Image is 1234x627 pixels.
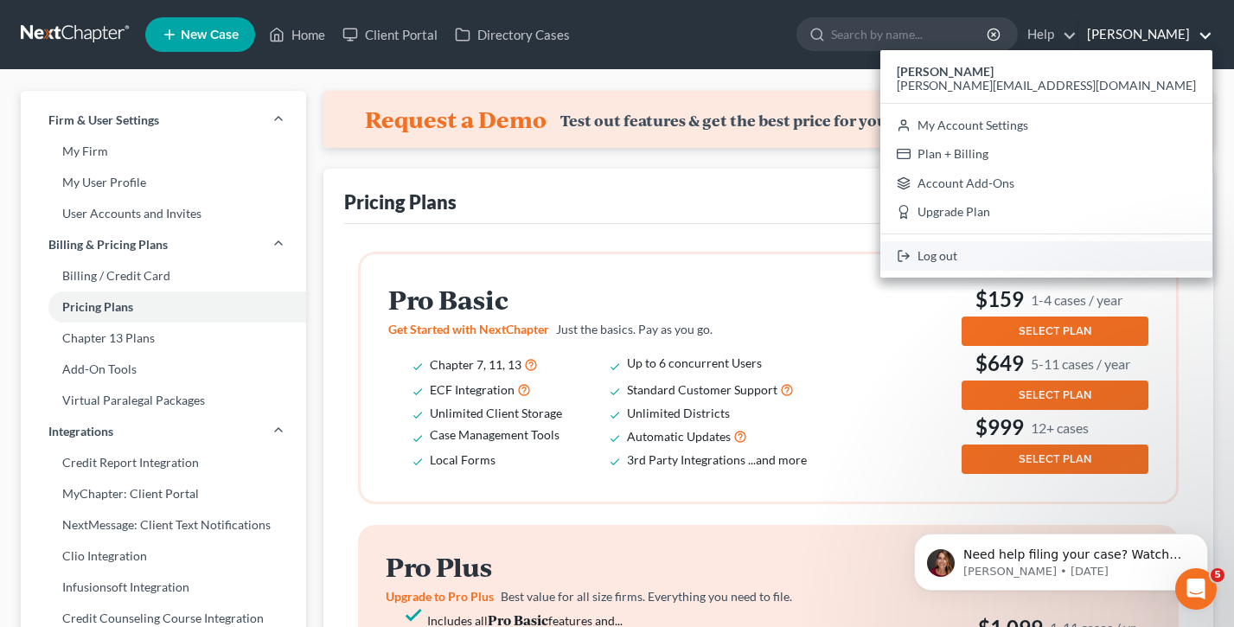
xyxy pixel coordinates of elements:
[388,285,831,314] h2: Pro Basic
[1078,19,1212,50] a: [PERSON_NAME]
[748,452,807,467] span: ...and more
[627,406,730,420] span: Unlimited Districts
[430,357,521,372] span: Chapter 7, 11, 13
[260,19,334,50] a: Home
[962,317,1148,346] button: SELECT PLAN
[962,413,1148,441] h3: $999
[21,572,306,603] a: Infusionsoft Integration
[48,112,159,129] span: Firm & User Settings
[21,541,306,572] a: Clio Integration
[388,322,549,336] span: Get Started with NextChapter
[21,416,306,447] a: Integrations
[627,355,762,370] span: Up to 6 concurrent Users
[365,106,547,133] h4: Request a Demo
[181,29,239,42] span: New Case
[386,589,494,604] span: Upgrade to Pro Plus
[430,452,496,467] span: Local Forms
[75,139,298,155] p: Message from Katie, sent 1w ago
[560,112,934,130] div: Test out features & get the best price for your firm!
[962,349,1148,377] h3: $649
[21,136,306,167] a: My Firm
[1031,419,1089,437] small: 12+ cases
[1019,324,1091,338] span: SELECT PLAN
[627,452,745,467] span: 3rd Party Integrations
[21,478,306,509] a: MyChapter: Client Portal
[962,381,1148,410] button: SELECT PLAN
[888,425,1234,618] iframe: Intercom notifications message
[627,382,777,397] span: Standard Customer Support
[880,169,1212,198] a: Account Add-Ons
[1019,388,1091,402] span: SELECT PLAN
[21,291,306,323] a: Pricing Plans
[21,447,306,478] a: Credit Report Integration
[1019,19,1077,50] a: Help
[831,18,989,50] input: Search by name...
[880,50,1212,278] div: [PERSON_NAME]
[21,229,306,260] a: Billing & Pricing Plans
[39,125,67,152] img: Profile image for Katie
[334,19,446,50] a: Client Portal
[21,105,306,136] a: Firm & User Settings
[21,509,306,541] a: NextMessage: Client Text Notifications
[75,123,297,240] span: Need help filing your case? Watch this video! Still need help? Here are two articles with instruc...
[430,427,559,442] span: Case Management Tools
[21,260,306,291] a: Billing / Credit Card
[48,423,113,440] span: Integrations
[446,19,579,50] a: Directory Cases
[21,198,306,229] a: User Accounts and Invites
[880,241,1212,271] a: Log out
[386,553,828,581] h2: Pro Plus
[48,236,168,253] span: Billing & Pricing Plans
[1175,568,1217,610] iframe: Intercom live chat
[897,78,1196,93] span: [PERSON_NAME][EMAIL_ADDRESS][DOMAIN_NAME]
[556,322,713,336] span: Just the basics. Pay as you go.
[880,198,1212,227] a: Upgrade Plan
[627,429,731,444] span: Automatic Updates
[897,64,994,79] strong: [PERSON_NAME]
[21,385,306,416] a: Virtual Paralegal Packages
[344,189,457,214] div: Pricing Plans
[1211,568,1224,582] span: 5
[501,589,792,604] span: Best value for all size firms. Everything you need to file.
[1031,291,1122,309] small: 1-4 cases / year
[430,406,562,420] span: Unlimited Client Storage
[21,167,306,198] a: My User Profile
[880,139,1212,169] a: Plan + Billing
[21,354,306,385] a: Add-On Tools
[1031,355,1130,373] small: 5-11 cases / year
[880,111,1212,140] a: My Account Settings
[21,323,306,354] a: Chapter 13 Plans
[430,382,515,397] span: ECF Integration
[962,285,1148,313] h3: $159
[26,109,320,166] div: message notification from Katie, 1w ago. Need help filing your case? Watch this video! Still need...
